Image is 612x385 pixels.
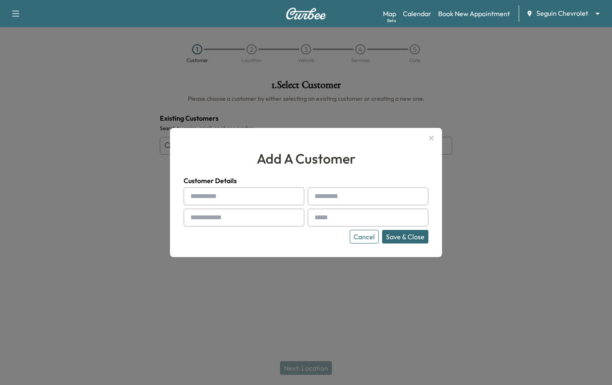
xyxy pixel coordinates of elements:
[184,176,428,186] h4: Customer Details
[387,17,396,24] div: Beta
[536,8,588,18] span: Seguin Chevrolet
[403,8,431,19] a: Calendar
[350,230,379,243] button: Cancel
[382,230,428,243] button: Save & Close
[383,8,396,19] a: MapBeta
[184,148,428,169] h2: add a customer
[438,8,510,19] a: Book New Appointment
[286,8,326,20] img: Curbee Logo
